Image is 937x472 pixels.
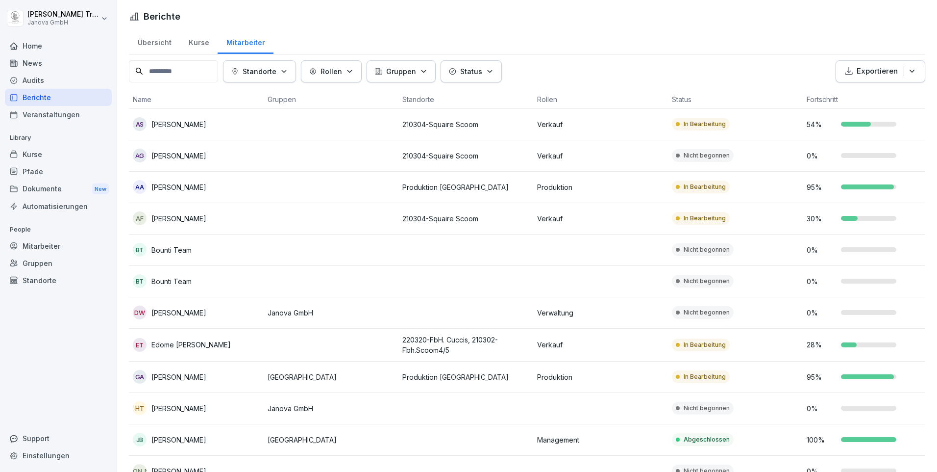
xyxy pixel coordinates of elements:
[151,119,206,130] p: [PERSON_NAME]
[460,66,482,77] p: Status
[151,182,206,192] p: [PERSON_NAME]
[5,198,112,215] a: Automatisierungen
[5,222,112,237] p: People
[151,372,206,382] p: [PERSON_NAME]
[537,213,664,224] p: Verkauf
[27,19,99,26] p: Janova GmbH
[807,213,836,224] p: 30 %
[180,29,218,54] a: Kurse
[807,403,836,414] p: 0 %
[684,277,730,286] p: Nicht begonnen
[243,66,276,77] p: Standorte
[268,308,395,318] p: Janova GmbH
[537,308,664,318] p: Verwaltung
[684,308,730,317] p: Nicht begonnen
[151,403,206,414] p: [PERSON_NAME]
[807,372,836,382] p: 95 %
[268,403,395,414] p: Janova GmbH
[133,274,147,288] div: BT
[402,372,529,382] p: Produktion [GEOGRAPHIC_DATA]
[5,180,112,198] a: DokumenteNew
[5,54,112,72] a: News
[144,10,180,23] h1: Berichte
[151,435,206,445] p: [PERSON_NAME]
[133,149,147,162] div: AG
[441,60,502,82] button: Status
[129,29,180,54] a: Übersicht
[5,447,112,464] a: Einstellungen
[133,338,147,352] div: ET
[402,213,529,224] p: 210304-Squaire Scoom
[151,213,206,224] p: [PERSON_NAME]
[807,435,836,445] p: 100 %
[668,90,803,109] th: Status
[5,106,112,123] a: Veranstaltungen
[537,151,664,161] p: Verkauf
[402,119,529,130] p: 210304-Squaire Scoom
[684,341,726,349] p: In Bearbeitung
[5,272,112,289] a: Standorte
[133,401,147,415] div: HT
[5,163,112,180] a: Pfade
[807,245,836,255] p: 0 %
[133,243,147,257] div: BT
[151,151,206,161] p: [PERSON_NAME]
[684,404,730,413] p: Nicht begonnen
[684,151,730,160] p: Nicht begonnen
[684,214,726,223] p: In Bearbeitung
[5,430,112,447] div: Support
[537,435,664,445] p: Management
[537,340,664,350] p: Verkauf
[223,60,296,82] button: Standorte
[857,66,898,77] p: Exportieren
[133,180,147,194] div: AA
[151,308,206,318] p: [PERSON_NAME]
[5,146,112,163] a: Kurse
[807,276,836,287] p: 0 %
[133,306,147,319] div: DW
[151,340,231,350] p: Edome [PERSON_NAME]
[5,237,112,255] a: Mitarbeiter
[537,119,664,130] p: Verkauf
[807,308,836,318] p: 0 %
[301,60,362,82] button: Rollen
[807,151,836,161] p: 0 %
[5,130,112,146] p: Library
[5,89,112,106] div: Berichte
[133,211,147,225] div: AF
[129,90,264,109] th: Name
[5,180,112,198] div: Dokumente
[807,182,836,192] p: 95 %
[533,90,668,109] th: Rollen
[92,184,109,195] div: New
[402,182,529,192] p: Produktion [GEOGRAPHIC_DATA]
[684,245,730,254] p: Nicht begonnen
[151,276,192,287] p: Bounti Team
[402,335,529,355] p: 220320-FbH. Cuccis, 210302-Fbh.Scoom4/5
[5,255,112,272] div: Gruppen
[133,370,147,384] div: GA
[367,60,436,82] button: Gruppen
[133,433,147,446] div: JB
[836,60,925,82] button: Exportieren
[807,340,836,350] p: 28 %
[537,182,664,192] p: Produktion
[398,90,533,109] th: Standorte
[133,117,147,131] div: AS
[5,37,112,54] a: Home
[402,151,529,161] p: 210304-Squaire Scoom
[5,72,112,89] a: Audits
[537,372,664,382] p: Produktion
[264,90,398,109] th: Gruppen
